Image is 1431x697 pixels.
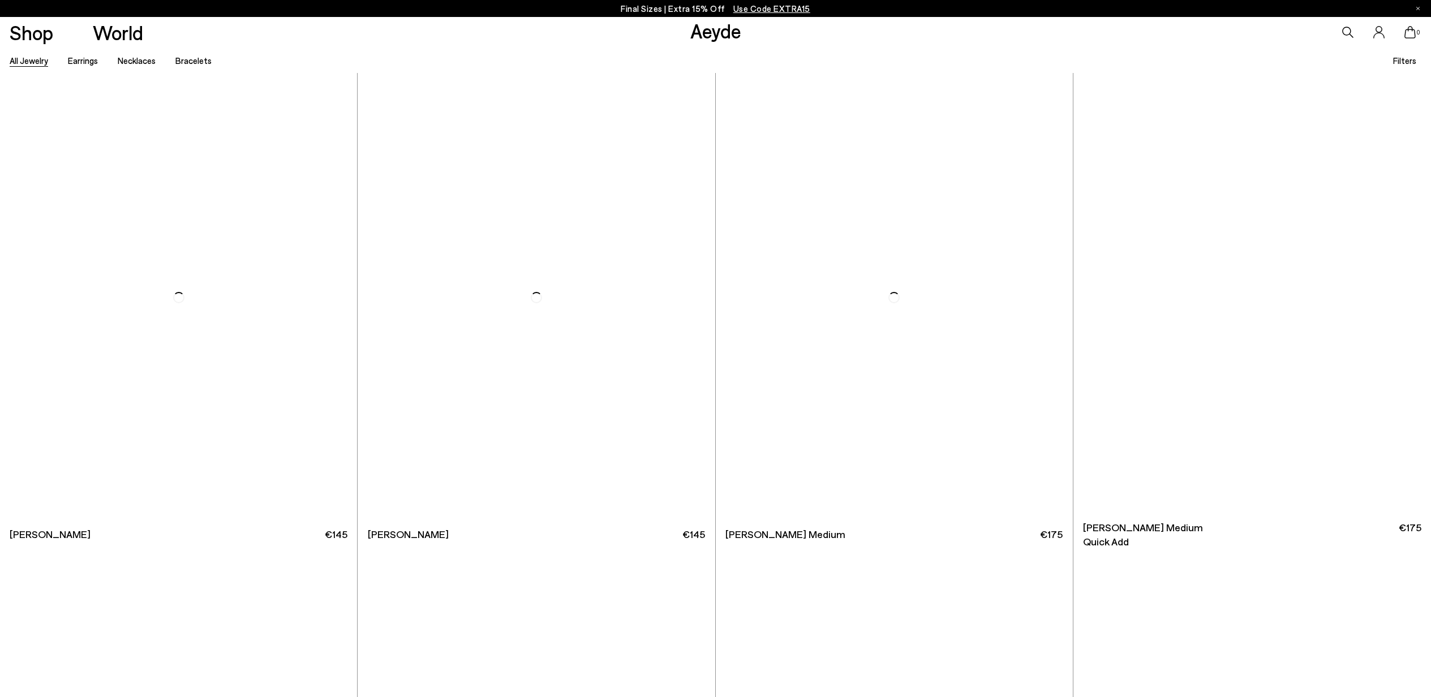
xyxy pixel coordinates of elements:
span: Navigate to /collections/ss25-final-sizes [733,3,810,14]
a: All Jewelry [10,55,48,66]
span: €145 [325,527,347,541]
a: [PERSON_NAME] Medium €175 [716,522,1073,547]
span: Filters [1393,55,1416,66]
a: Earrings [68,55,98,66]
span: [PERSON_NAME] Medium [1083,520,1203,535]
img: Alice Medium 18kt Gold-Plated Earrings [1073,73,1431,522]
div: 1 / 4 [1073,73,1431,522]
span: €175 [1040,527,1063,541]
span: [PERSON_NAME] [368,527,449,541]
img: Alice Medium Palladium-Plated Earrings [716,73,1073,522]
a: 4 / 4 1 / 4 2 / 4 3 / 4 4 / 4 1 / 4 Next slide Previous slide [1073,73,1431,522]
ul: variant [1083,535,1128,549]
a: [PERSON_NAME] €145 [358,522,715,547]
a: World [93,23,143,42]
a: [PERSON_NAME] Medium Quick Add €175 [1073,522,1431,547]
span: [PERSON_NAME] Medium [725,527,845,541]
span: 0 [1416,29,1421,36]
a: Aeyde [690,19,741,42]
span: €145 [682,527,705,541]
a: Necklaces [118,55,156,66]
a: 0 [1404,26,1416,38]
img: Alice Small 18kt Gold-Plated Earrings [358,73,715,522]
a: Bracelets [175,55,212,66]
p: Final Sizes | Extra 15% Off [621,2,810,16]
li: Quick Add [1083,535,1129,549]
span: €175 [1399,520,1421,549]
span: [PERSON_NAME] [10,527,91,541]
a: Shop [10,23,53,42]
